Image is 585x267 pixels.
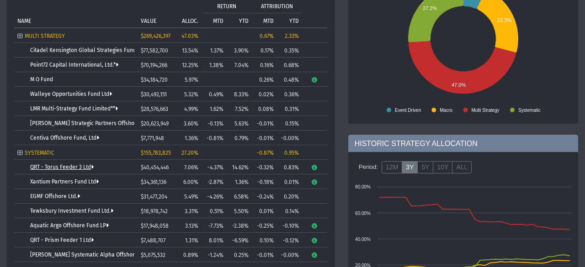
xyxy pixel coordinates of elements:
[277,233,302,247] td: -0.12%
[518,108,541,113] text: Systematic
[440,108,452,113] text: Macro
[185,77,198,83] span: 5.97%
[227,174,252,189] td: 1.36%
[355,159,382,175] div: Period:
[141,18,156,24] p: VALUE
[277,174,302,189] td: 0.01%
[227,204,252,218] td: 5.50%
[289,18,299,24] p: YTD
[252,43,277,58] td: 0.17%
[355,210,371,215] text: 60.00%
[277,58,302,72] td: 0.68%
[30,120,168,126] a: [PERSON_NAME] Strategic Partners Offshore Fund, Ltd.
[184,194,198,200] span: 5.49%
[252,174,277,189] td: -0.18%
[202,43,227,58] td: 1.37%
[183,179,198,185] span: 6.00%
[17,18,31,24] p: NAME
[252,189,277,204] td: -0.24%
[423,5,437,11] text: 27.2%
[277,189,302,204] td: 0.20%
[182,18,198,24] p: ALLOC.
[30,47,149,53] a: Citadel Kensington Global Strategies Fund Ltd.
[181,33,198,39] span: 47.03%
[141,62,167,68] span: $70,194,266
[202,174,227,189] td: -2.87%
[141,237,165,244] span: $7,488,707
[185,223,198,229] span: 3.13%
[202,131,227,145] td: -0.81%
[252,58,277,72] td: 0.16%
[280,150,299,156] div: 0.95%
[182,62,198,68] span: 12.25%
[141,150,171,156] span: $155,783,825
[202,101,227,116] td: 1.62%
[141,47,168,54] span: $77,582,700
[277,43,302,58] td: 0.35%
[277,87,302,101] td: 0.36%
[277,247,302,262] td: -0.00%
[252,204,277,218] td: 0.01%
[202,58,227,72] td: 1.38%
[277,72,302,87] td: 0.48%
[30,208,113,214] a: Tewksbury Investment Fund Ltd.
[277,101,302,116] td: 0.31%
[239,18,249,24] p: YTD
[30,62,118,68] a: Point72 Capital International, Ltd.*
[30,135,99,141] a: Centiva Offshore Fund, Ltd
[183,252,198,258] span: 0.89%
[252,116,277,131] td: -0.01%
[227,13,252,27] td: Column YTD
[402,161,418,174] label: 3Y
[141,120,169,127] span: $20,623,949
[227,131,252,145] td: 0.79%
[202,204,227,218] td: 0.51%
[227,189,252,204] td: 6.58%
[261,3,293,10] p: ATTRIBUTION
[263,18,274,24] p: MTD
[227,87,252,101] td: 8.33%
[452,82,466,88] text: 47.0%
[277,13,302,27] td: Column YTD
[277,218,302,233] td: -0.10%
[252,13,277,27] td: Column MTD
[252,87,277,101] td: 0.02%
[141,252,165,258] span: $5,075,532
[184,91,198,98] span: 5.32%
[25,33,65,39] span: MULTI STRATEGY
[141,91,167,98] span: $30,492,151
[252,233,277,247] td: 0.10%
[213,18,223,24] p: MTD
[227,160,252,174] td: 14.62%
[185,237,198,244] span: 1.31%
[217,3,236,10] p: RETURN
[417,161,433,174] label: 5Y
[227,101,252,116] td: 7.52%
[184,120,198,127] span: 3.60%
[227,247,252,262] td: 0.25%
[30,222,109,229] a: Aquatic Argo Offshore Fund LP
[141,223,169,229] span: $17,948,058
[30,178,99,185] a: Xantium Partners Fund Ltd
[227,58,252,72] td: 7.04%
[277,116,302,131] td: 0.15%
[182,47,198,54] span: 13.54%
[277,204,302,218] td: 0.14%
[141,208,168,215] span: $18,978,742
[277,160,302,174] td: 0.83%
[185,208,198,215] span: 3.31%
[30,251,165,258] a: [PERSON_NAME] Systematic Alpha Offshore Fund Ltd.
[202,218,227,233] td: -7.73%
[141,106,168,112] span: $28,576,663
[202,116,227,131] td: -0.13%
[433,161,452,174] label: 10Y
[252,247,277,262] td: -0.01%
[395,108,421,113] text: Event Driven
[252,101,277,116] td: 0.08%
[202,233,227,247] td: 8.01%
[471,108,499,113] text: Multi Strategy
[252,218,277,233] td: -0.25%
[141,77,168,83] span: $34,184,720
[202,87,227,101] td: 0.49%
[30,91,112,97] a: Walleye Opportunities Fund Ltd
